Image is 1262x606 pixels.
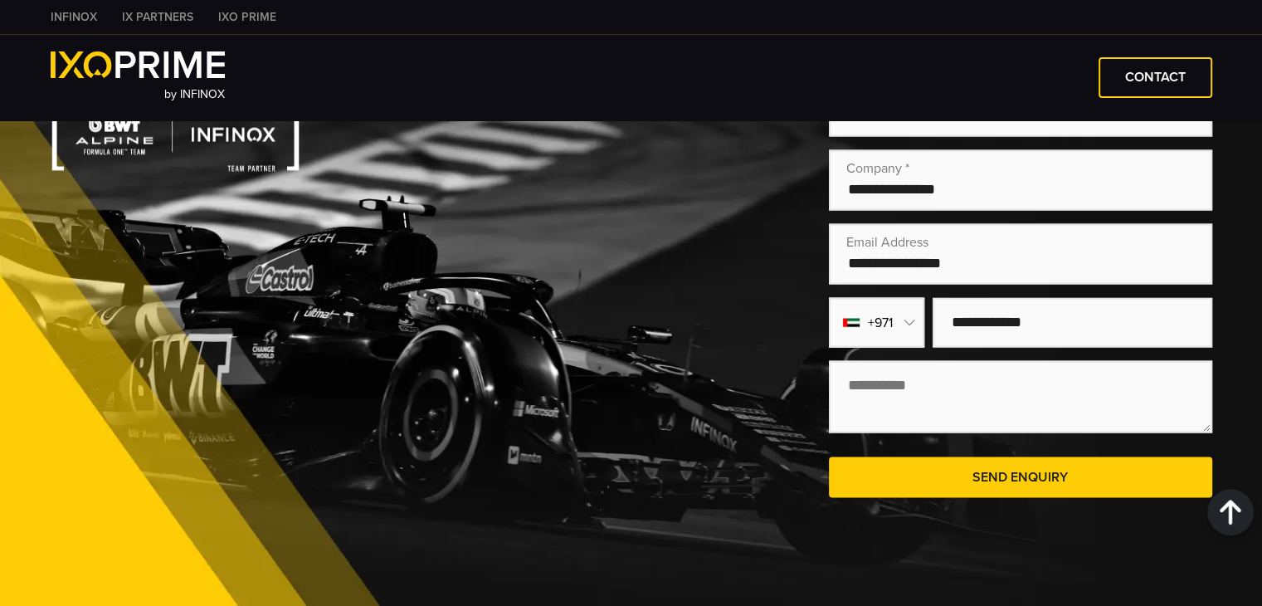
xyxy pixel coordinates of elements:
[206,8,289,26] a: IXO PRIME
[829,457,1212,498] a: SEND ENQUIRY
[1099,57,1212,98] a: CONTACT
[38,8,110,26] a: INFINOX
[110,8,206,26] a: IX PARTNERS
[164,87,225,101] span: by INFINOX
[868,313,893,333] span: +971
[51,51,226,104] a: by INFINOX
